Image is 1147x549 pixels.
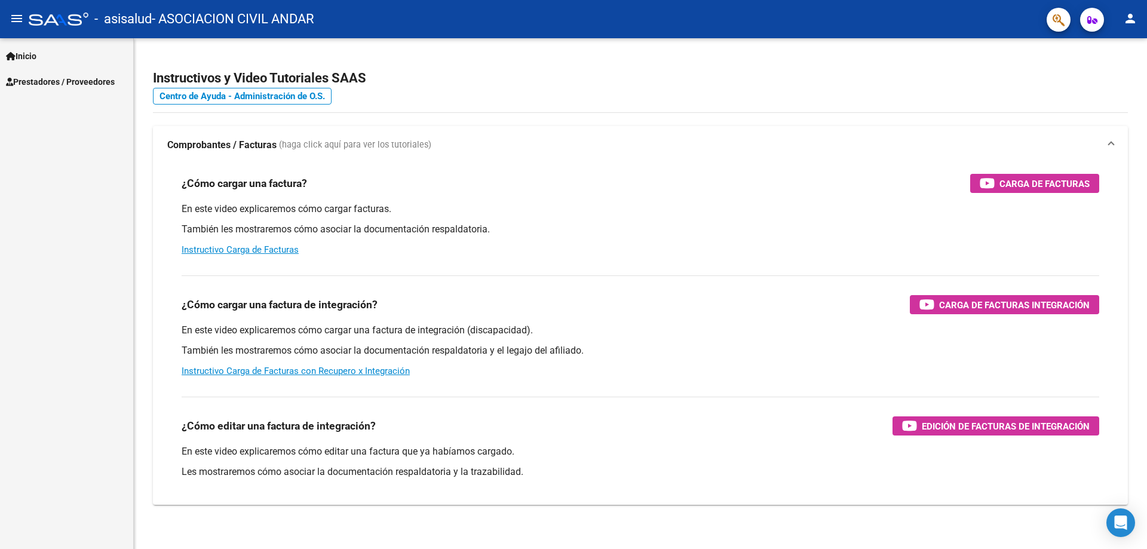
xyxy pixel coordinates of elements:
[153,88,332,105] a: Centro de Ayuda - Administración de O.S.
[152,6,314,32] span: - ASOCIACION CIVIL ANDAR
[922,419,1090,434] span: Edición de Facturas de integración
[182,465,1099,479] p: Les mostraremos cómo asociar la documentación respaldatoria y la trazabilidad.
[182,324,1099,337] p: En este video explicaremos cómo cargar una factura de integración (discapacidad).
[999,176,1090,191] span: Carga de Facturas
[182,296,378,313] h3: ¿Cómo cargar una factura de integración?
[182,203,1099,216] p: En este video explicaremos cómo cargar facturas.
[182,175,307,192] h3: ¿Cómo cargar una factura?
[182,418,376,434] h3: ¿Cómo editar una factura de integración?
[6,75,115,88] span: Prestadores / Proveedores
[182,344,1099,357] p: También les mostraremos cómo asociar la documentación respaldatoria y el legajo del afiliado.
[1123,11,1137,26] mat-icon: person
[970,174,1099,193] button: Carga de Facturas
[182,223,1099,236] p: También les mostraremos cómo asociar la documentación respaldatoria.
[182,445,1099,458] p: En este video explicaremos cómo editar una factura que ya habíamos cargado.
[182,244,299,255] a: Instructivo Carga de Facturas
[182,366,410,376] a: Instructivo Carga de Facturas con Recupero x Integración
[279,139,431,152] span: (haga click aquí para ver los tutoriales)
[1106,508,1135,537] div: Open Intercom Messenger
[153,126,1128,164] mat-expansion-panel-header: Comprobantes / Facturas (haga click aquí para ver los tutoriales)
[153,164,1128,505] div: Comprobantes / Facturas (haga click aquí para ver los tutoriales)
[94,6,152,32] span: - asisalud
[153,67,1128,90] h2: Instructivos y Video Tutoriales SAAS
[910,295,1099,314] button: Carga de Facturas Integración
[167,139,277,152] strong: Comprobantes / Facturas
[10,11,24,26] mat-icon: menu
[939,297,1090,312] span: Carga de Facturas Integración
[6,50,36,63] span: Inicio
[893,416,1099,435] button: Edición de Facturas de integración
